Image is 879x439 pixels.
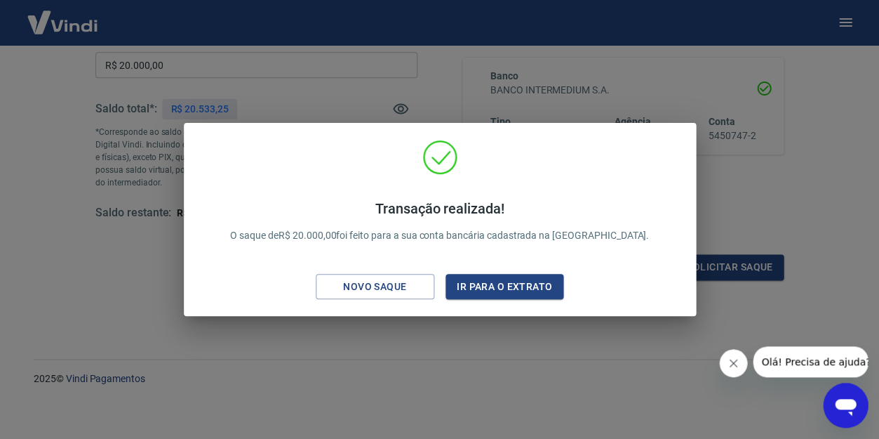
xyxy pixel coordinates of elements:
[445,274,564,300] button: Ir para o extrato
[326,278,423,296] div: Novo saque
[230,200,649,243] p: O saque de R$ 20.000,00 foi feito para a sua conta bancária cadastrada na [GEOGRAPHIC_DATA].
[316,274,434,300] button: Novo saque
[753,346,868,377] iframe: Mensagem da empresa
[823,383,868,428] iframe: Botão para abrir a janela de mensagens
[230,200,649,217] h4: Transação realizada!
[8,10,118,21] span: Olá! Precisa de ajuda?
[719,349,747,377] iframe: Fechar mensagem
